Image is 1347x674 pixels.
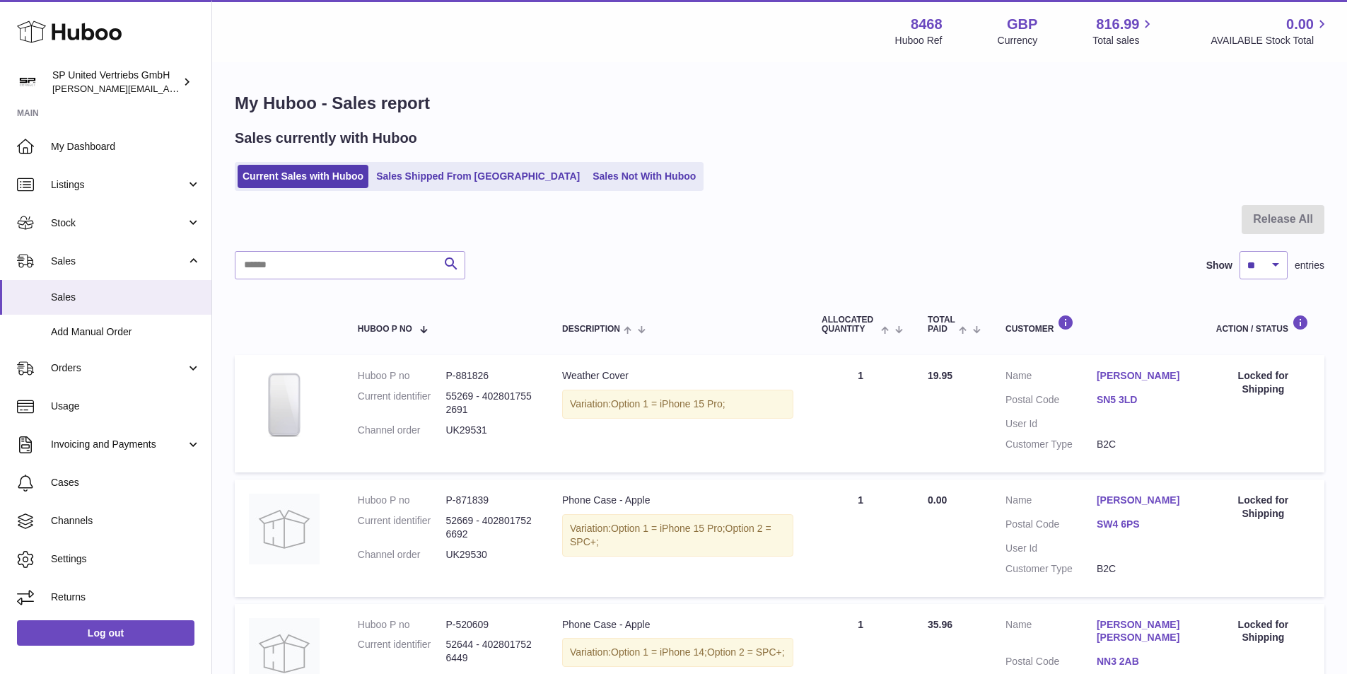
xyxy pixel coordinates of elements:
span: 35.96 [928,619,952,630]
dt: User Id [1005,542,1097,555]
span: 0.00 [928,494,947,506]
dd: 52644 - 4028017526449 [445,638,534,665]
label: Show [1206,259,1232,272]
div: Action / Status [1216,315,1310,334]
span: Cases [51,476,201,489]
a: Sales Not With Huboo [588,165,701,188]
span: [PERSON_NAME][EMAIL_ADDRESS][DOMAIN_NAME] [52,83,284,94]
div: Locked for Shipping [1216,494,1310,521]
dt: Customer Type [1005,562,1097,576]
span: Add Manual Order [51,325,201,339]
div: Phone Case - Apple [562,494,793,507]
a: Current Sales with Huboo [238,165,368,188]
div: Huboo Ref [895,34,943,47]
div: Variation: [562,390,793,419]
dt: Huboo P no [358,369,446,383]
dt: Channel order [358,548,446,562]
span: Huboo P no [358,325,412,334]
a: [PERSON_NAME] [1097,369,1188,383]
span: Total sales [1092,34,1155,47]
div: Locked for Shipping [1216,618,1310,645]
span: My Dashboard [51,140,201,153]
dd: UK29531 [445,424,534,437]
span: 816.99 [1096,15,1139,34]
dt: User Id [1005,417,1097,431]
span: Sales [51,291,201,304]
span: entries [1295,259,1324,272]
span: Total paid [928,315,955,334]
a: 816.99 Total sales [1092,15,1155,47]
a: Sales Shipped From [GEOGRAPHIC_DATA] [371,165,585,188]
span: Channels [51,514,201,528]
dt: Name [1005,618,1097,649]
td: 1 [807,480,914,597]
div: Locked for Shipping [1216,369,1310,396]
span: Listings [51,178,186,192]
dt: Customer Type [1005,438,1097,451]
span: Option 1 = iPhone 15 Pro; [611,398,725,409]
a: SN5 3LD [1097,393,1188,407]
img: no-photo.jpg [249,494,320,564]
a: [PERSON_NAME] [PERSON_NAME] [1097,618,1188,645]
a: Log out [17,620,194,646]
dd: B2C [1097,562,1188,576]
dt: Current identifier [358,638,446,665]
dd: P-871839 [445,494,534,507]
dt: Postal Code [1005,393,1097,410]
a: NN3 2AB [1097,655,1188,668]
dt: Name [1005,369,1097,386]
dt: Huboo P no [358,618,446,632]
dd: UK29530 [445,548,534,562]
span: Description [562,325,620,334]
dt: Huboo P no [358,494,446,507]
div: Customer [1005,315,1188,334]
dd: P-520609 [445,618,534,632]
strong: 8468 [911,15,943,34]
span: Invoicing and Payments [51,438,186,451]
div: SP United Vertriebs GmbH [52,69,180,95]
span: Sales [51,255,186,268]
span: Usage [51,400,201,413]
img: tim@sp-united.com [17,71,38,93]
dd: B2C [1097,438,1188,451]
h1: My Huboo - Sales report [235,92,1324,115]
a: 0.00 AVAILABLE Stock Total [1211,15,1330,47]
td: 1 [807,355,914,472]
span: ALLOCATED Quantity [822,315,877,334]
div: Phone Case - Apple [562,618,793,632]
dt: Current identifier [358,514,446,541]
dt: Name [1005,494,1097,511]
a: SW4 6PS [1097,518,1188,531]
div: Weather Cover [562,369,793,383]
h2: Sales currently with Huboo [235,129,417,148]
span: Option 2 = SPC+; [570,523,771,547]
dt: Postal Code [1005,518,1097,535]
dt: Current identifier [358,390,446,417]
dd: 55269 - 4028017552691 [445,390,534,417]
a: [PERSON_NAME] [1097,494,1188,507]
span: AVAILABLE Stock Total [1211,34,1330,47]
span: Option 1 = iPhone 14; [611,646,707,658]
dt: Channel order [358,424,446,437]
dt: Postal Code [1005,655,1097,672]
span: 19.95 [928,370,952,381]
span: Returns [51,591,201,604]
span: Orders [51,361,186,375]
div: Currency [998,34,1038,47]
span: Stock [51,216,186,230]
strong: GBP [1007,15,1037,34]
div: Variation: [562,514,793,557]
span: Settings [51,552,201,566]
span: Option 1 = iPhone 15 Pro; [611,523,725,534]
dd: 52669 - 4028017526692 [445,514,534,541]
div: Variation: [562,638,793,667]
span: 0.00 [1286,15,1314,34]
img: WeatherCover.jpg [249,369,320,440]
dd: P-881826 [445,369,534,383]
span: Option 2 = SPC+; [707,646,785,658]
